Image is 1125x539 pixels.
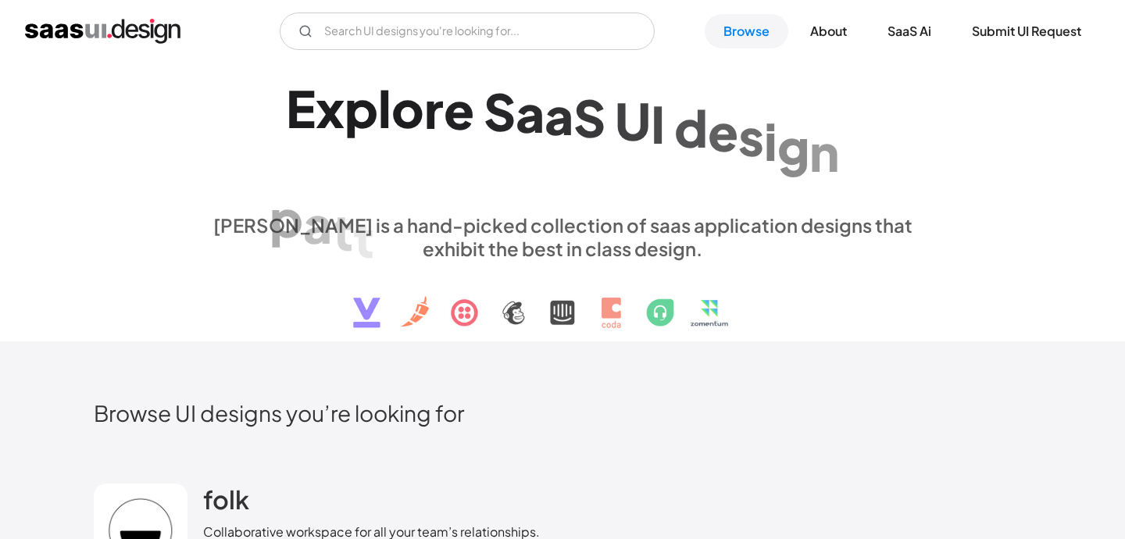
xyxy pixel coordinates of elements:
[270,187,303,248] div: p
[809,122,839,182] div: n
[280,12,655,50] input: Search UI designs you're looking for...
[326,260,799,341] img: text, icon, saas logo
[316,78,345,138] div: x
[424,79,444,139] div: r
[94,399,1031,427] h2: Browse UI designs you’re looking for
[869,14,950,48] a: SaaS Ai
[791,14,866,48] a: About
[545,85,573,145] div: a
[615,90,651,150] div: U
[332,201,353,261] div: t
[303,194,332,254] div: a
[573,87,605,148] div: S
[25,19,180,44] a: home
[203,213,922,260] div: [PERSON_NAME] is a hand-picked collection of saas application designs that exhibit the best in cl...
[378,78,391,138] div: l
[353,208,374,268] div: t
[444,80,474,140] div: e
[203,484,249,523] a: folk
[203,78,922,198] h1: Explore SaaS UI design patterns & interactions.
[286,78,316,138] div: E
[651,94,665,154] div: I
[391,78,424,138] div: o
[203,484,249,515] h2: folk
[374,216,405,276] div: e
[345,78,378,138] div: p
[777,116,809,176] div: g
[764,111,777,171] div: i
[705,14,788,48] a: Browse
[738,105,764,166] div: s
[708,102,738,162] div: e
[953,14,1100,48] a: Submit UI Request
[280,12,655,50] form: Email Form
[674,97,708,157] div: d
[516,83,545,143] div: a
[484,81,516,141] div: S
